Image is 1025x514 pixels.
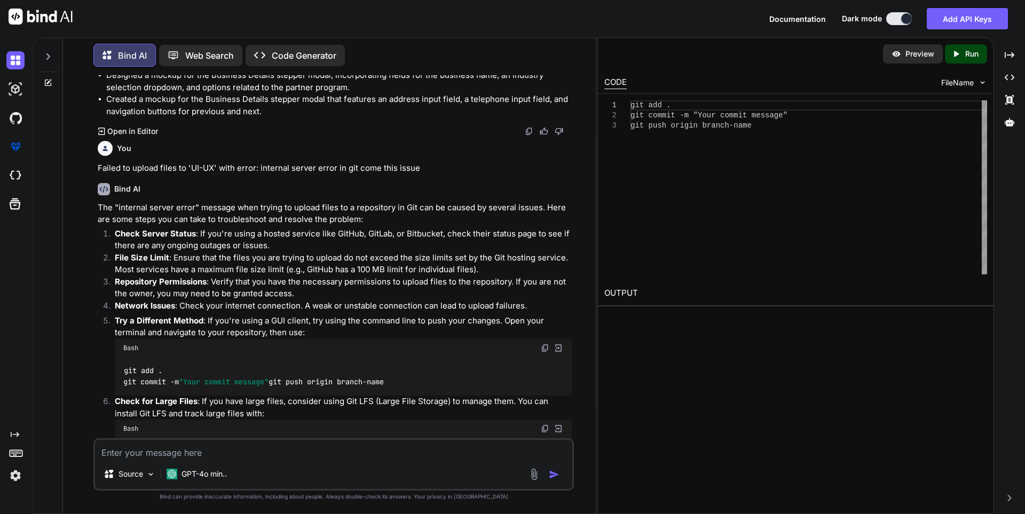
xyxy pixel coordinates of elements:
[525,127,533,136] img: copy
[115,252,572,276] p: : Ensure that the files you are trying to upload do not exceed the size limits set by the Git hos...
[769,14,826,23] span: Documentation
[769,13,826,25] button: Documentation
[115,396,198,406] strong: Check for Large Files
[6,80,25,98] img: darkAi-studio
[146,470,155,479] img: Pick Models
[107,126,158,137] p: Open in Editor
[115,228,196,239] strong: Check Server Status
[604,110,617,121] div: 2
[842,13,882,24] span: Dark mode
[106,69,572,93] li: Designed a mockup for the Business Details stepper modal, incorporating fields for the business n...
[114,184,140,194] h6: Bind AI
[965,49,979,59] p: Run
[117,143,131,154] h6: You
[541,344,549,352] img: copy
[978,78,987,87] img: chevron down
[6,51,25,69] img: darkChat
[179,377,269,386] span: "Your commit message"
[554,343,563,353] img: Open in Browser
[123,344,138,352] span: Bash
[927,8,1008,29] button: Add API Keys
[549,469,559,480] img: icon
[123,365,384,387] code: git add . git commit -m git push origin branch-name
[604,100,617,110] div: 1
[9,9,73,25] img: Bind AI
[604,76,627,89] div: CODE
[118,49,147,62] p: Bind AI
[554,424,563,433] img: Open in Browser
[167,469,177,479] img: GPT-4o mini
[598,281,994,306] h2: OUTPUT
[185,49,234,62] p: Web Search
[115,300,572,312] p: : Check your internet connection. A weak or unstable connection can lead to upload failures.
[6,466,25,485] img: settings
[182,469,227,479] p: GPT-4o min..
[115,301,175,311] strong: Network Issues
[272,49,336,62] p: Code Generator
[115,276,572,300] p: : Verify that you have the necessary permissions to upload files to the repository. If you are no...
[604,121,617,131] div: 3
[115,276,207,287] strong: Repository Permissions
[119,469,143,479] p: Source
[106,93,572,117] li: Created a mockup for the Business Details stepper modal that features an address input field, a t...
[528,468,540,480] img: attachment
[6,167,25,185] img: cloudideIcon
[93,493,574,501] p: Bind can provide inaccurate information, including about people. Always double-check its answers....
[6,109,25,127] img: githubDark
[630,101,671,109] span: git add .
[115,228,572,252] p: : If you're using a hosted service like GitHub, GitLab, or Bitbucket, check their status page to ...
[115,252,169,263] strong: File Size Limit
[123,424,138,433] span: Bash
[630,121,752,130] span: git push origin branch-name
[115,315,203,326] strong: Try a Different Method
[892,49,901,59] img: preview
[541,424,549,433] img: copy
[98,202,572,226] p: The "internal server error" message when trying to upload files to a repository in Git can be cau...
[630,111,787,120] span: git commit -m "Your commit message"
[941,77,974,88] span: FileName
[905,49,934,59] p: Preview
[540,127,548,136] img: like
[115,315,572,339] p: : If you're using a GUI client, try using the command line to push your changes. Open your termin...
[98,162,572,175] p: Failed to upload files to 'UI-UX' with error: internal server error in git come this issue
[115,396,572,420] p: : If you have large files, consider using Git LFS (Large File Storage) to manage them. You can in...
[6,138,25,156] img: premium
[555,127,563,136] img: dislike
